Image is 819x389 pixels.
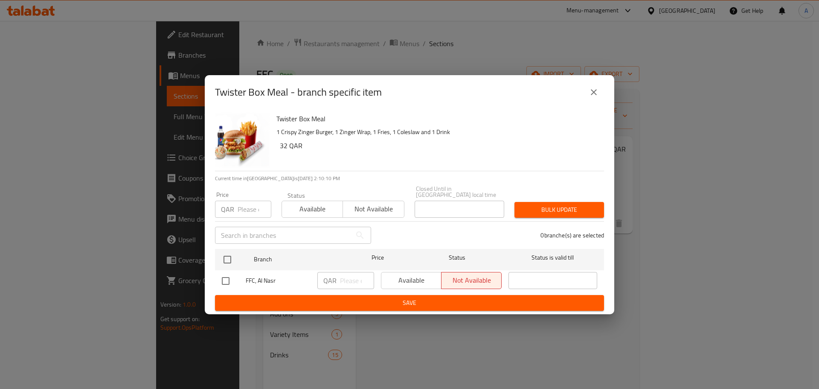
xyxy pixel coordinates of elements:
img: Twister Box Meal [215,113,270,167]
span: Not available [346,203,401,215]
button: Bulk update [514,202,604,218]
span: Bulk update [521,205,597,215]
p: QAR [323,275,337,286]
input: Search in branches [215,227,351,244]
p: Current time in [GEOGRAPHIC_DATA] is [DATE] 2:10:10 PM [215,175,604,182]
input: Please enter price [340,272,374,289]
button: Not available [343,201,404,218]
p: 1 Crispy Zinger Burger, 1 Zinger Wrap, 1 Fries, 1 Coleslaw and 1 Drink [276,127,597,137]
span: Branch [254,254,343,265]
span: Save [222,298,597,308]
input: Please enter price [238,201,271,218]
p: 0 branche(s) are selected [540,231,604,240]
p: QAR [221,204,234,214]
span: Status is valid till [508,252,597,263]
h6: Twister Box Meal [276,113,597,125]
span: Status [413,252,502,263]
button: close [584,82,604,102]
button: Save [215,295,604,311]
h2: Twister Box Meal - branch specific item [215,85,382,99]
button: Available [282,201,343,218]
span: FFC, Al Nasr [246,275,311,286]
span: Available [285,203,340,215]
h6: 32 QAR [280,140,597,152]
span: Price [349,252,406,263]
